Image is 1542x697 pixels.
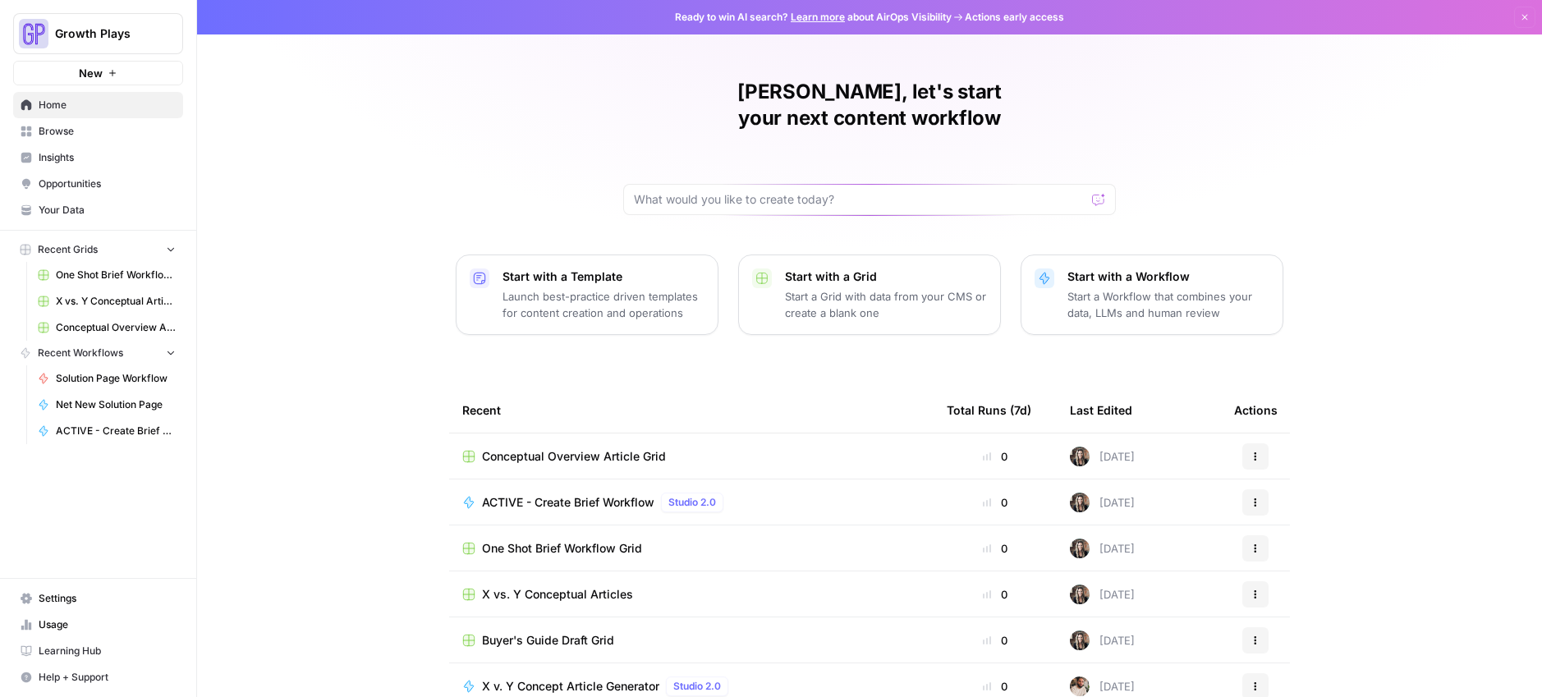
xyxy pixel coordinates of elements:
span: Learning Hub [39,644,176,658]
div: Total Runs (7d) [947,387,1031,433]
span: Ready to win AI search? about AirOps Visibility [675,10,952,25]
span: Usage [39,617,176,632]
a: X vs. Y Conceptual Articles [462,586,920,603]
span: Studio 2.0 [668,495,716,510]
div: 0 [947,540,1044,557]
span: Home [39,98,176,112]
span: X v. Y Concept Article Generator [482,678,659,695]
a: Learn more [791,11,845,23]
a: Net New Solution Page [30,392,183,418]
p: Launch best-practice driven templates for content creation and operations [503,288,704,321]
a: ACTIVE - Create Brief WorkflowStudio 2.0 [462,493,920,512]
span: Buyer's Guide Draft Grid [482,632,614,649]
input: What would you like to create today? [634,191,1085,208]
span: Recent Workflows [38,346,123,360]
div: Actions [1234,387,1278,433]
span: Net New Solution Page [56,397,176,412]
img: Growth Plays Logo [19,19,48,48]
span: Conceptual Overview Article Grid [56,320,176,335]
span: Conceptual Overview Article Grid [482,448,666,465]
a: Conceptual Overview Article Grid [30,314,183,341]
img: 09vqwntjgx3gjwz4ea1r9l7sj8gc [1070,676,1090,696]
button: Workspace: Growth Plays [13,13,183,54]
a: Browse [13,118,183,144]
p: Start with a Template [503,268,704,285]
a: Conceptual Overview Article Grid [462,448,920,465]
a: One Shot Brief Workflow Grid [30,262,183,288]
span: Growth Plays [55,25,154,42]
h1: [PERSON_NAME], let's start your next content workflow [623,79,1116,131]
a: Your Data [13,197,183,223]
p: Start with a Grid [785,268,987,285]
span: Help + Support [39,670,176,685]
button: Start with a GridStart a Grid with data from your CMS or create a blank one [738,254,1001,335]
span: One Shot Brief Workflow Grid [56,268,176,282]
a: Solution Page Workflow [30,365,183,392]
button: Help + Support [13,664,183,690]
img: hdvq4edqhod41033j3abmrftx7xs [1070,631,1090,650]
button: New [13,61,183,85]
span: Recent Grids [38,242,98,257]
button: Start with a TemplateLaunch best-practice driven templates for content creation and operations [456,254,718,335]
img: hdvq4edqhod41033j3abmrftx7xs [1070,539,1090,558]
p: Start a Grid with data from your CMS or create a blank one [785,288,987,321]
div: [DATE] [1070,447,1135,466]
div: 0 [947,632,1044,649]
img: hdvq4edqhod41033j3abmrftx7xs [1070,585,1090,604]
span: ACTIVE - Create Brief Workflow [56,424,176,438]
a: Learning Hub [13,638,183,664]
span: Studio 2.0 [673,679,721,694]
span: Your Data [39,203,176,218]
span: New [79,65,103,81]
button: Recent Grids [13,237,183,262]
a: Usage [13,612,183,638]
div: [DATE] [1070,585,1135,604]
span: X vs. Y Conceptual Articles [482,586,633,603]
a: Buyer's Guide Draft Grid [462,632,920,649]
a: X v. Y Concept Article GeneratorStudio 2.0 [462,676,920,696]
span: Actions early access [965,10,1064,25]
a: ACTIVE - Create Brief Workflow [30,418,183,444]
button: Recent Workflows [13,341,183,365]
div: [DATE] [1070,493,1135,512]
span: Solution Page Workflow [56,371,176,386]
a: X vs. Y Conceptual Articles [30,288,183,314]
a: Insights [13,144,183,171]
button: Start with a WorkflowStart a Workflow that combines your data, LLMs and human review [1021,254,1283,335]
div: 0 [947,586,1044,603]
img: hdvq4edqhod41033j3abmrftx7xs [1070,447,1090,466]
span: Insights [39,150,176,165]
div: Recent [462,387,920,433]
div: [DATE] [1070,631,1135,650]
span: Browse [39,124,176,139]
p: Start with a Workflow [1067,268,1269,285]
span: Settings [39,591,176,606]
span: One Shot Brief Workflow Grid [482,540,642,557]
a: Home [13,92,183,118]
a: Settings [13,585,183,612]
span: X vs. Y Conceptual Articles [56,294,176,309]
div: [DATE] [1070,676,1135,696]
div: Last Edited [1070,387,1132,433]
span: Opportunities [39,177,176,191]
p: Start a Workflow that combines your data, LLMs and human review [1067,288,1269,321]
a: Opportunities [13,171,183,197]
img: hdvq4edqhod41033j3abmrftx7xs [1070,493,1090,512]
div: 0 [947,494,1044,511]
a: One Shot Brief Workflow Grid [462,540,920,557]
div: 0 [947,678,1044,695]
div: 0 [947,448,1044,465]
span: ACTIVE - Create Brief Workflow [482,494,654,511]
div: [DATE] [1070,539,1135,558]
